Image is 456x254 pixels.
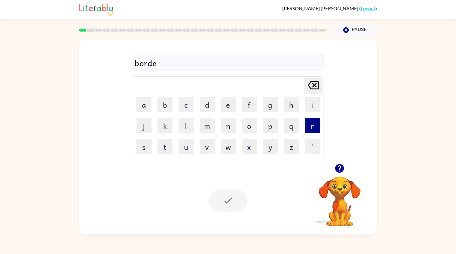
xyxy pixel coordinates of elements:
[242,97,257,112] button: f
[158,139,173,154] button: t
[333,23,377,37] button: Pause
[221,97,236,112] button: e
[242,139,257,154] button: x
[284,139,299,154] button: z
[305,139,320,154] button: '
[263,139,278,154] button: y
[221,118,236,133] button: n
[179,97,194,112] button: c
[179,139,194,154] button: u
[284,118,299,133] button: q
[263,118,278,133] button: p
[79,2,113,16] img: Literably
[242,118,257,133] button: o
[221,139,236,154] button: w
[305,97,320,112] button: i
[179,118,194,133] button: l
[136,118,151,133] button: j
[305,118,320,133] button: r
[263,97,278,112] button: g
[282,5,377,11] div: ( )
[284,97,299,112] button: h
[200,97,215,112] button: d
[282,5,359,11] span: [PERSON_NAME] [PERSON_NAME]
[136,97,151,112] button: a
[361,5,375,11] a: Logout
[200,118,215,133] button: m
[158,97,173,112] button: b
[136,139,151,154] button: s
[310,167,370,227] video: Your browser must support playing .mp4 files to use Literably. Please try using another browser.
[158,118,173,133] button: k
[200,139,215,154] button: v
[135,57,322,69] div: borde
